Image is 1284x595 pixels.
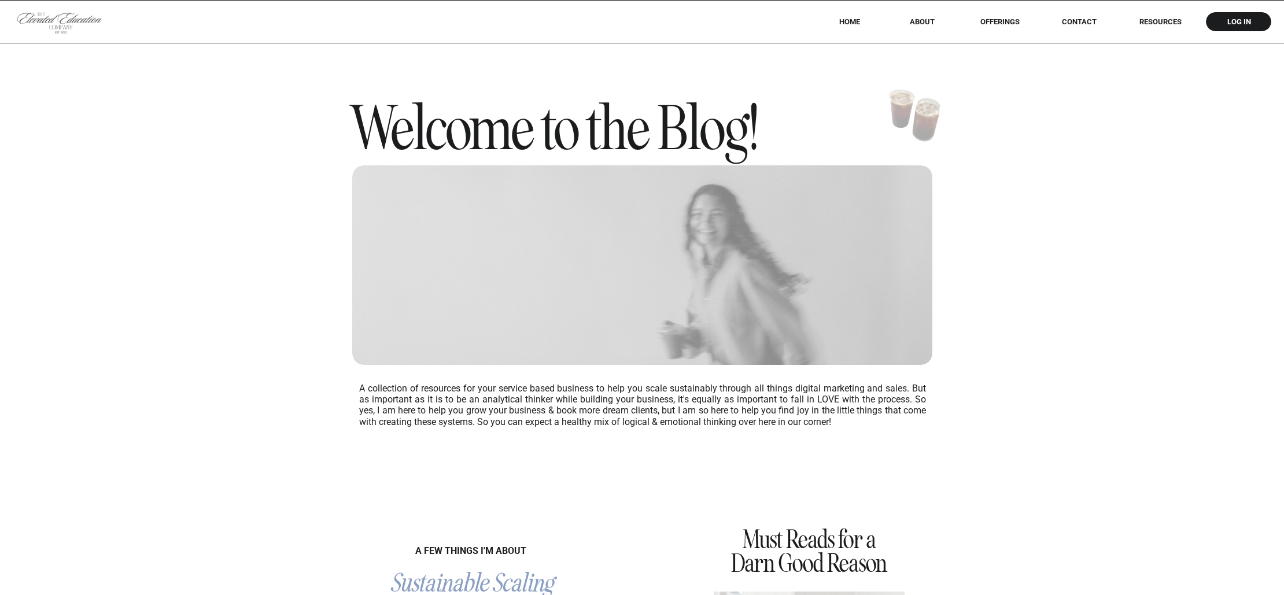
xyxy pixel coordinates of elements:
[415,545,541,556] p: a few things I'm about
[722,529,896,572] p: Must Reads for a Darn Good Reason
[964,17,1036,26] a: offerings
[352,101,794,165] h1: Welcome to the Blog!
[902,17,943,26] a: About
[1123,17,1197,26] a: RESOURCES
[1216,17,1261,26] a: log in
[359,383,926,429] h3: A collection of resources for your service based business to help you scale sustainably through a...
[824,17,875,26] a: HOME
[1054,17,1105,26] a: Contact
